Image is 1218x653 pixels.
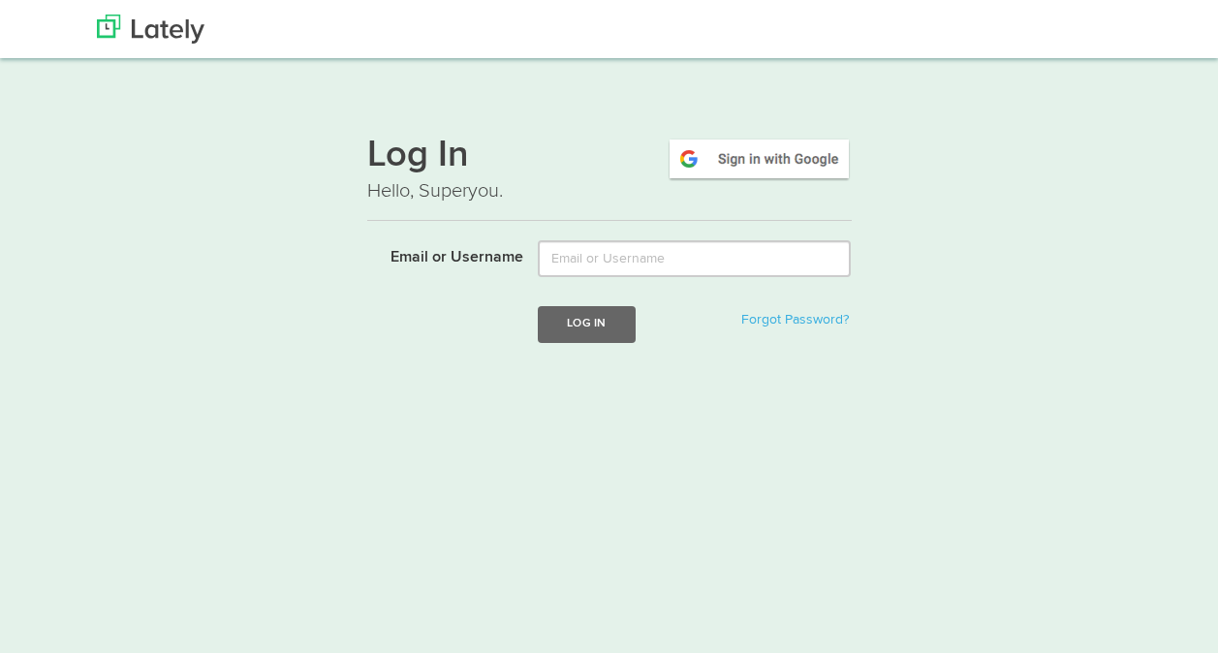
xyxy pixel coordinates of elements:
[97,15,204,44] img: Lately
[741,313,849,326] a: Forgot Password?
[367,137,852,177] h1: Log In
[538,240,851,277] input: Email or Username
[353,240,524,269] label: Email or Username
[538,306,635,342] button: Log In
[667,137,852,181] img: google-signin.png
[367,177,852,205] p: Hello, Superyou.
